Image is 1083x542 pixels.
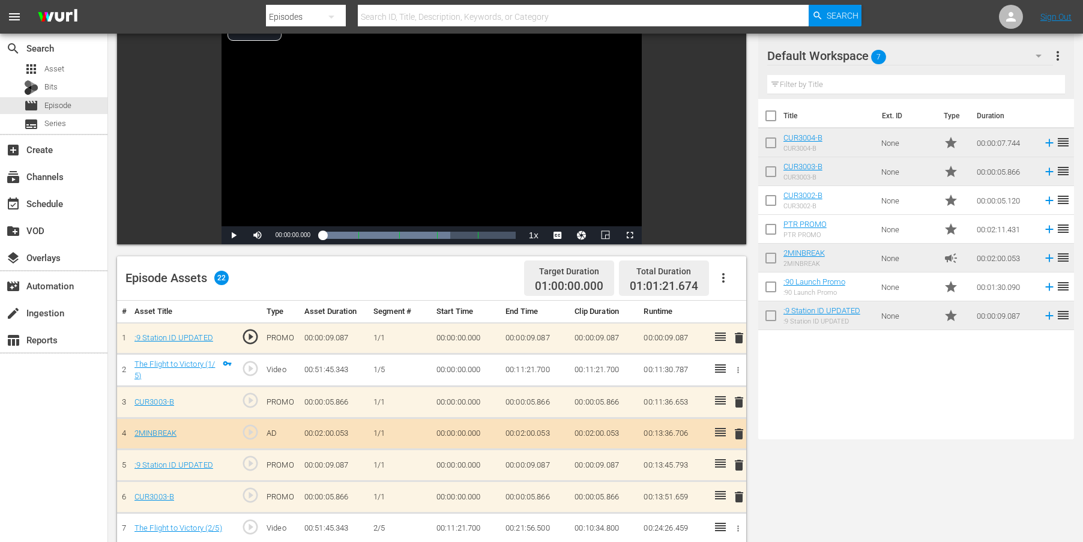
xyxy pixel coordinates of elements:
td: 00:00:00.000 [432,322,501,354]
span: Promo [944,309,958,323]
td: 00:00:09.087 [501,322,570,354]
td: 00:00:05.866 [972,157,1038,186]
td: 1/1 [369,387,432,418]
div: Target Duration [535,263,603,280]
span: Overlays [6,251,20,265]
td: 00:11:21.700 [501,354,570,387]
td: 1/1 [369,450,432,481]
span: 01:01:21.674 [630,279,698,293]
a: PTR PROMO [783,220,827,229]
td: 00:13:36.706 [639,418,708,450]
button: Picture-in-Picture [594,226,618,244]
div: Default Workspace [767,39,1053,73]
span: Episode [24,98,38,113]
div: CUR3004-B [783,145,822,152]
div: Progress Bar [322,232,516,239]
span: play_circle_outline [241,518,259,536]
div: 2MINBREAK [783,260,825,268]
td: None [876,301,939,330]
span: Search [827,5,858,26]
td: 00:00:07.744 [972,128,1038,157]
td: None [876,273,939,301]
span: Search [6,41,20,56]
td: 00:00:09.087 [501,450,570,481]
span: reorder [1056,250,1070,265]
div: Total Duration [630,263,698,280]
a: :9 Station ID UPDATED [134,460,213,469]
button: delete [732,457,746,474]
td: 1/1 [369,322,432,354]
td: PROMO [262,322,300,354]
td: 2 [117,354,130,387]
td: 00:13:45.793 [639,450,708,481]
span: play_circle_outline [241,454,259,472]
span: play_circle_outline [241,328,259,346]
span: Schedule [6,197,20,211]
td: 00:00:05.120 [972,186,1038,215]
td: 00:00:00.000 [432,354,501,387]
th: # [117,301,130,323]
a: CUR3003-B [134,397,174,406]
td: 4 [117,418,130,450]
span: delete [732,490,746,504]
th: Duration [970,99,1042,133]
td: None [876,186,939,215]
span: reorder [1056,164,1070,178]
button: more_vert [1051,41,1065,70]
a: CUR3003-B [783,162,822,171]
td: 3 [117,387,130,418]
span: Automation [6,279,20,294]
td: 00:00:05.866 [570,387,639,418]
a: The Flight to Victory (2/5) [134,523,222,532]
a: CUR3004-B [783,133,822,142]
td: None [876,215,939,244]
span: campaign [944,251,958,265]
div: :9 Station ID UPDATED [783,318,860,325]
button: Captions [546,226,570,244]
td: 00:00:05.866 [501,387,570,418]
button: Play [222,226,246,244]
a: CUR3002-B [783,191,822,200]
button: Mute [246,226,270,244]
span: Series [24,117,38,131]
td: 00:00:09.087 [972,301,1038,330]
span: reorder [1056,221,1070,236]
td: PROMO [262,481,300,513]
span: 22 [214,271,229,285]
span: delete [732,427,746,441]
td: 00:00:09.087 [570,450,639,481]
td: 1/5 [369,354,432,387]
span: Series [44,118,66,130]
a: :90 Launch Promo [783,277,845,286]
th: Clip Duration [570,301,639,323]
span: Episode [44,100,71,112]
td: 00:00:05.866 [300,481,369,513]
td: 00:02:00.053 [972,244,1038,273]
span: Reports [6,333,20,348]
span: Asset [44,63,64,75]
div: Episode Assets [125,271,229,285]
span: reorder [1056,135,1070,149]
span: Promo [944,222,958,236]
button: delete [732,425,746,442]
span: reorder [1056,308,1070,322]
th: Asset Duration [300,301,369,323]
button: delete [732,330,746,347]
td: None [876,157,939,186]
span: play_circle_outline [241,391,259,409]
td: 00:02:11.431 [972,215,1038,244]
span: star [944,164,958,179]
span: play_circle_outline [241,360,259,378]
div: :90 Launch Promo [783,289,845,297]
button: delete [732,488,746,505]
td: 00:00:00.000 [432,481,501,513]
span: Channels [6,170,20,184]
td: 00:51:45.343 [300,354,369,387]
td: AD [262,418,300,450]
td: 1 [117,322,130,354]
th: Segment # [369,301,432,323]
a: CUR3003-B [134,492,174,501]
td: 00:00:00.000 [432,450,501,481]
td: 00:02:00.053 [300,418,369,450]
span: more_vert [1051,49,1065,63]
